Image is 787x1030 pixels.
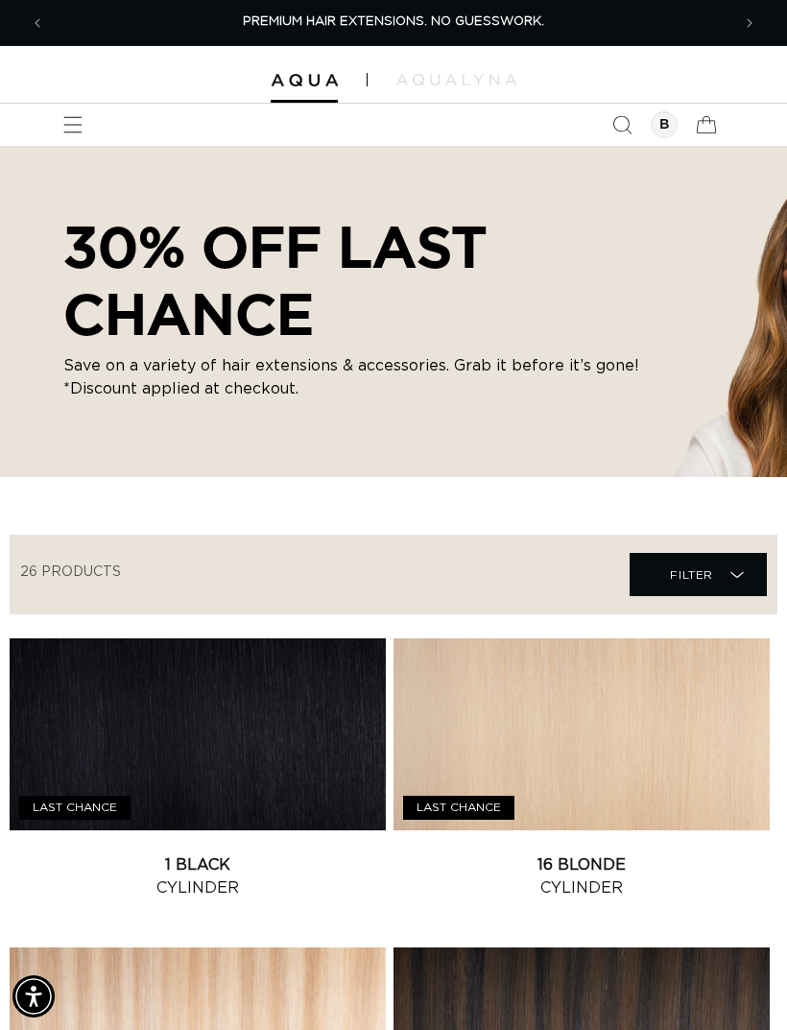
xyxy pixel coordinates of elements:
a: 1 Black Cylinder [10,853,386,899]
img: aqualyna.com [396,74,516,85]
p: Save on a variety of hair extensions & accessories. Grab it before it’s gone! *Discount applied a... [63,354,639,400]
span: Filter [670,557,713,593]
button: Previous announcement [16,2,59,44]
div: Accessibility Menu [12,975,55,1018]
summary: Menu [52,104,94,146]
summary: Filter [630,553,767,596]
span: PREMIUM HAIR EXTENSIONS. NO GUESSWORK. [243,15,544,28]
span: 26 products [20,565,121,579]
summary: Search [601,104,643,146]
img: Aqua Hair Extensions [271,74,338,87]
a: 16 Blonde Cylinder [393,853,770,899]
button: Next announcement [728,2,771,44]
h2: 30% OFF LAST CHANCE [63,213,724,347]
